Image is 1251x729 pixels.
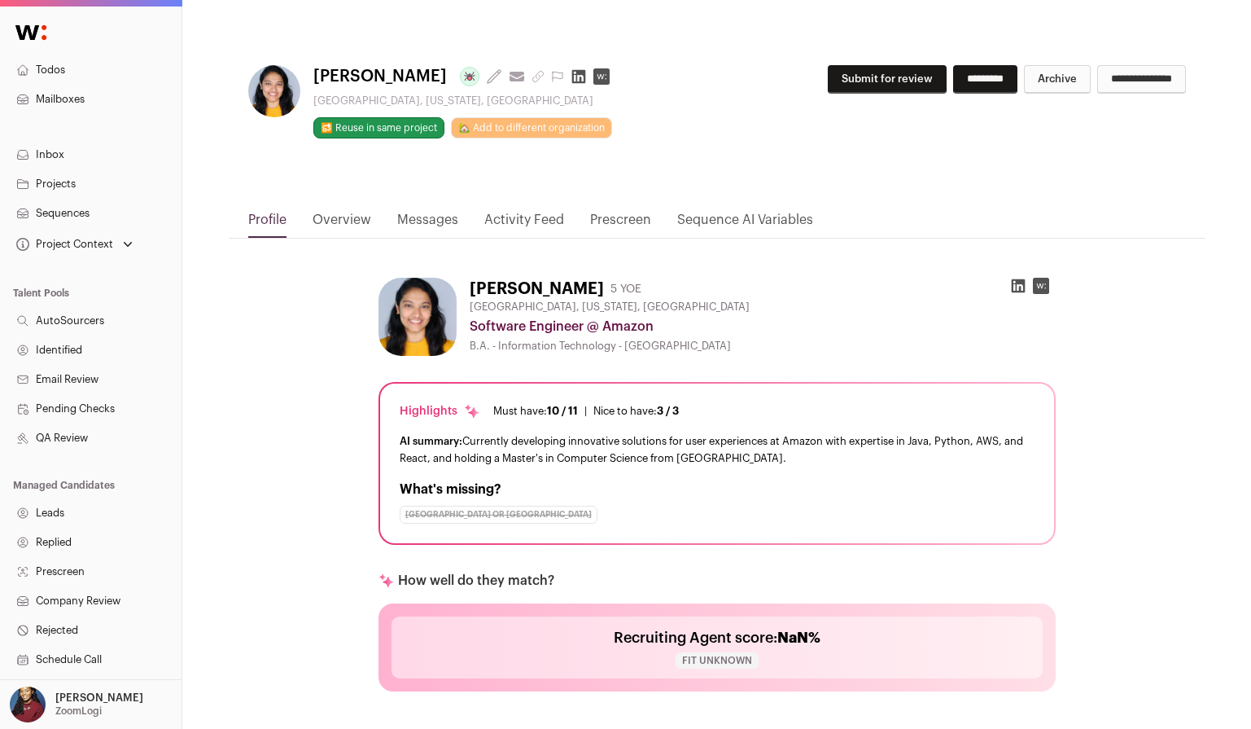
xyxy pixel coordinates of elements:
h2: Recruiting Agent score: [614,626,820,649]
button: Archive [1024,65,1091,94]
div: [GEOGRAPHIC_DATA], [US_STATE], [GEOGRAPHIC_DATA] [313,94,616,108]
span: 3 / 3 [657,406,679,416]
p: How well do they match? [398,571,554,591]
div: Currently developing innovative solutions for user experiences at Amazon with expertise in Java, ... [400,433,1034,467]
img: 6f0e7da840f16d318ceaccb668087cdc6a7538d4831802f6a7b6c0967e2793fd.jpg [248,65,300,117]
div: Nice to have: [593,405,679,418]
div: B.A. - Information Technology - [GEOGRAPHIC_DATA] [470,340,1056,353]
button: Submit for review [828,65,947,94]
img: 10010497-medium_jpg [10,687,46,722]
button: 🔂 Reuse in same project [313,117,444,138]
div: [GEOGRAPHIC_DATA] or [GEOGRAPHIC_DATA] [400,506,597,524]
img: Wellfound [7,16,55,49]
a: Prescreen [590,210,651,238]
div: Highlights [400,403,480,419]
button: Open dropdown [13,233,136,256]
h2: What's missing? [400,480,1034,499]
button: Open dropdown [7,687,147,722]
p: ZoomLogi [55,705,102,718]
span: NaN% [777,630,820,645]
img: 6f0e7da840f16d318ceaccb668087cdc6a7538d4831802f6a7b6c0967e2793fd.jpg [378,278,457,356]
a: Sequence AI Variables [677,210,813,238]
span: 10 / 11 [547,406,578,416]
a: 🏡 Add to different organization [451,117,612,138]
a: Overview [313,210,371,238]
span: AI summary: [400,436,462,446]
span: [GEOGRAPHIC_DATA], [US_STATE], [GEOGRAPHIC_DATA] [470,301,750,314]
div: Project Context [13,238,113,251]
div: 5 YOE [610,281,641,297]
h1: [PERSON_NAME] [470,278,604,301]
ul: | [493,405,679,418]
div: Must have: [493,405,578,418]
a: Activity Feed [484,210,564,238]
a: Messages [397,210,458,238]
span: Fit Unknown [676,652,759,669]
a: Profile [248,210,287,238]
div: Software Engineer @ Amazon [470,317,1056,336]
span: [PERSON_NAME] [313,65,447,88]
p: [PERSON_NAME] [55,692,143,705]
